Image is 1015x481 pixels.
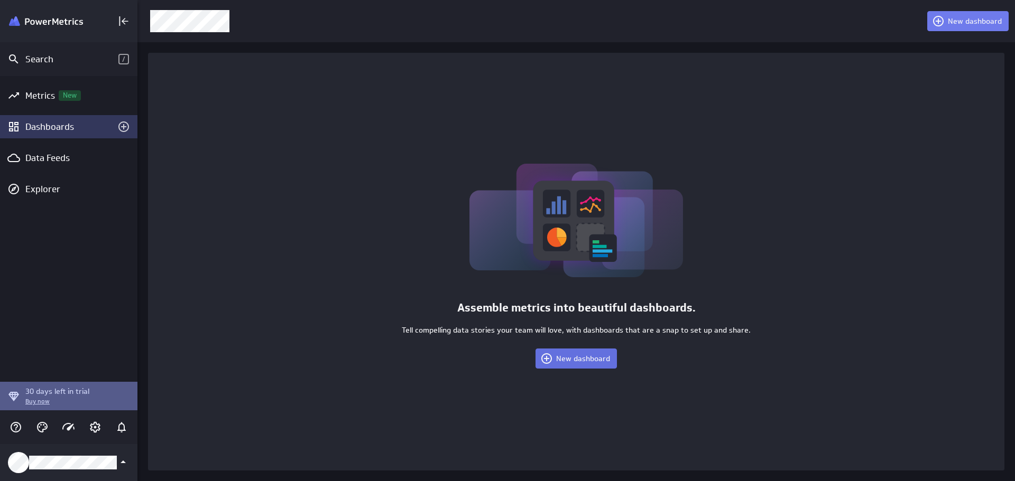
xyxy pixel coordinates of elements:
div: Account and settings [86,418,104,436]
p: Tell compelling data stories your team will love, with dashboards that are a snap to set up and s... [402,325,751,336]
div: Help & PowerMetrics Assistant [7,418,25,436]
span: New dashboard [556,354,610,363]
svg: Account and settings [89,421,101,433]
div: Collapse [115,12,133,30]
div: Themes [33,418,51,436]
svg: Themes [36,421,49,433]
button: New dashboard [927,11,1009,31]
img: dashboard-library-zero-state.svg [449,155,704,287]
button: New dashboard [536,348,617,369]
span: New [59,92,81,99]
div: Create a dashboard [115,118,133,136]
div: Dashboards [25,121,112,133]
div: Metrics [25,90,112,101]
div: Data Feeds [25,152,112,164]
svg: Usage [62,421,75,433]
img: Klipfolio PowerMetrics Banner [9,16,83,26]
p: Buy now [25,397,89,406]
div: Search [25,53,118,65]
div: Notifications [113,418,131,436]
p: Assemble metrics into beautiful dashboards. [457,299,696,316]
span: / [118,54,129,64]
p: 30 days left in trial [25,386,89,397]
span: New dashboard [948,16,1002,26]
div: Explorer [25,183,135,195]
